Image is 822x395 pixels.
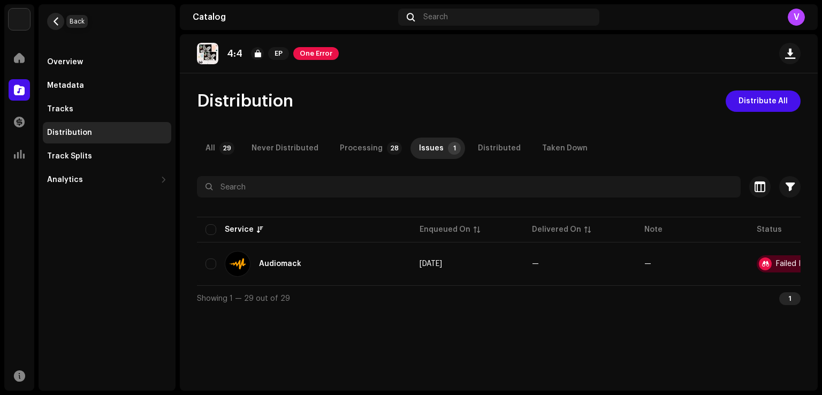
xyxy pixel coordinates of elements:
re-m-nav-item: Metadata [43,75,171,96]
p-badge: 1 [448,142,461,155]
re-m-nav-item: Distribution [43,122,171,143]
p-badge: 28 [387,142,402,155]
div: Metadata [47,81,84,90]
img: 1c16f3de-5afb-4452-805d-3f3454e20b1b [9,9,30,30]
re-m-nav-item: Overview [43,51,171,73]
span: Aug 13, 2025 [420,260,442,268]
re-m-nav-item: Tracks [43,98,171,120]
p-badge: 29 [219,142,234,155]
div: Track Splits [47,152,92,161]
span: One Error [293,47,339,60]
button: Distribute All [726,90,801,112]
div: Taken Down [542,138,588,159]
span: Distribution [197,90,293,112]
div: Tracks [47,105,73,113]
div: Processing [340,138,383,159]
span: Showing 1 — 29 out of 29 [197,295,290,302]
div: Issues [419,138,444,159]
div: Never Distributed [252,138,318,159]
re-m-nav-dropdown: Analytics [43,169,171,191]
div: Overview [47,58,83,66]
div: Audiomack [259,260,301,268]
input: Search [197,176,741,197]
div: Analytics [47,176,83,184]
span: Search [423,13,448,21]
div: Service [225,224,254,235]
span: Distribute All [739,90,788,112]
span: — [532,260,539,268]
div: All [205,138,215,159]
p: 4:4 [227,48,242,59]
div: Catalog [193,13,394,21]
re-m-nav-item: Track Splits [43,146,171,167]
div: Distribution [47,128,92,137]
div: Enqueued On [420,224,470,235]
re-a-table-badge: — [644,260,651,268]
div: 1 [779,292,801,305]
span: EP [268,47,289,60]
div: Delivered On [532,224,581,235]
img: dbae9324-c294-45cf-9939-a59e787d81f9 [197,43,218,64]
div: Distributed [478,138,521,159]
div: V [788,9,805,26]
